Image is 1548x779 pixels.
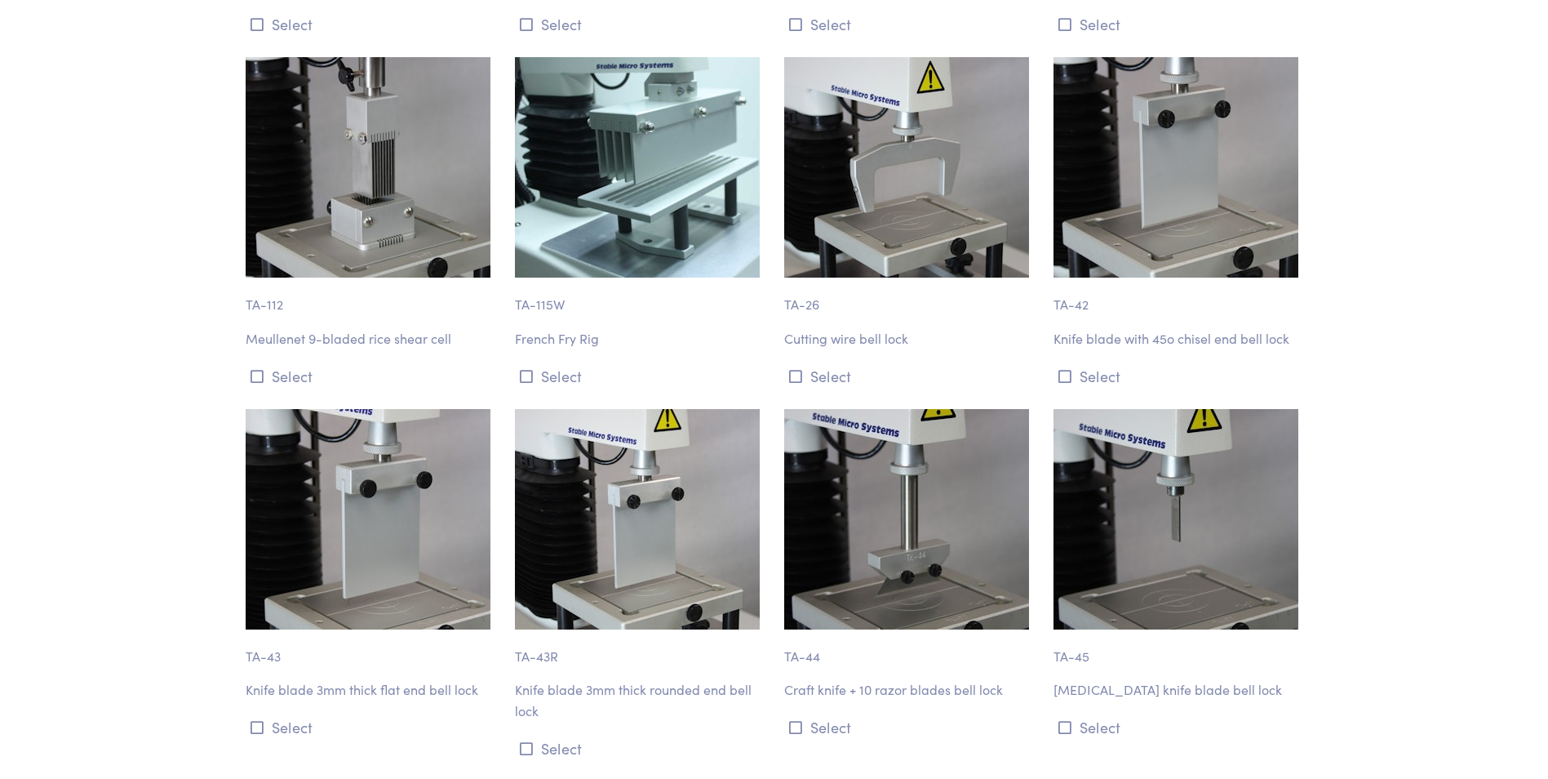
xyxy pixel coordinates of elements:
[246,679,495,701] p: Knife blade 3mm thick flat end bell lock
[1053,57,1298,278] img: ta-42_chisel-knife.jpg
[515,735,765,762] button: Select
[246,328,495,349] p: Meullenet 9-bladed rice shear cell
[784,57,1029,278] img: ta-26_wire-cutter.jpg
[1053,278,1303,315] p: TA-42
[515,278,765,315] p: TA-115W
[784,278,1034,315] p: TA-26
[515,363,765,389] button: Select
[515,630,765,667] p: TA-43R
[784,363,1034,389] button: Select
[515,679,765,721] p: Knife blade 3mm thick rounded end bell lock
[246,57,490,278] img: ta-112_meullenet-rice-shear-cell2.jpg
[515,57,760,278] img: shear-ta-115w-french-fry-rig-2.jpg
[1053,409,1298,630] img: ta-45_incisor-blade2.jpg
[784,409,1029,630] img: ta-44_craft-knife.jpg
[1053,679,1303,701] p: [MEDICAL_DATA] knife blade bell lock
[515,11,765,38] button: Select
[1053,363,1303,389] button: Select
[515,328,765,349] p: French Fry Rig
[1053,714,1303,741] button: Select
[515,409,760,630] img: ta-43r_rounded-blade.jpg
[784,328,1034,349] p: Cutting wire bell lock
[246,409,490,630] img: ta-43_flat-blade.jpg
[246,363,495,389] button: Select
[784,630,1034,667] p: TA-44
[246,278,495,315] p: TA-112
[784,11,1034,38] button: Select
[1053,11,1303,38] button: Select
[1053,630,1303,667] p: TA-45
[1053,328,1303,349] p: Knife blade with 45o chisel end bell lock
[246,714,495,741] button: Select
[246,11,495,38] button: Select
[246,630,495,667] p: TA-43
[784,714,1034,741] button: Select
[784,679,1034,701] p: Craft knife + 10 razor blades bell lock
